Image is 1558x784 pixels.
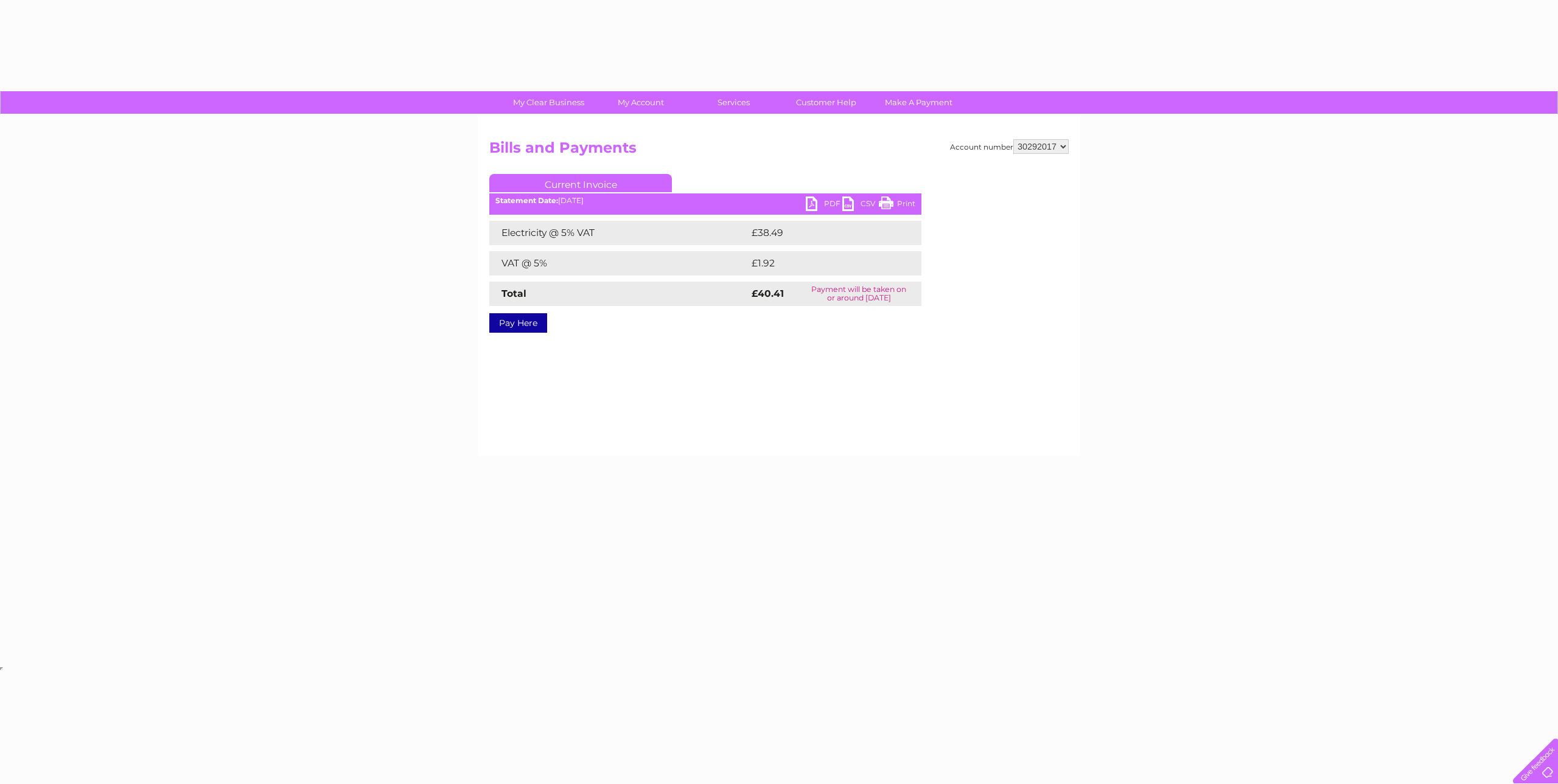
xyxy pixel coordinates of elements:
td: Electricity @ 5% VAT [489,221,749,245]
a: Make A Payment [868,91,969,114]
td: £1.92 [749,251,892,276]
a: Current Invoice [489,174,672,192]
div: [DATE] [489,196,921,205]
a: Print [879,196,915,214]
strong: Total [501,288,526,299]
a: My Clear Business [498,91,599,114]
a: My Account [591,91,691,114]
b: Statement Date: [495,196,558,205]
a: Pay Here [489,313,547,333]
a: PDF [806,196,842,214]
h2: Bills and Payments [489,139,1069,162]
div: Account number [950,139,1069,154]
a: Customer Help [776,91,876,114]
strong: £40.41 [752,288,784,299]
a: Services [683,91,784,114]
a: CSV [842,196,879,214]
td: £38.49 [749,221,898,245]
td: VAT @ 5% [489,251,749,276]
td: Payment will be taken on or around [DATE] [796,282,921,306]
